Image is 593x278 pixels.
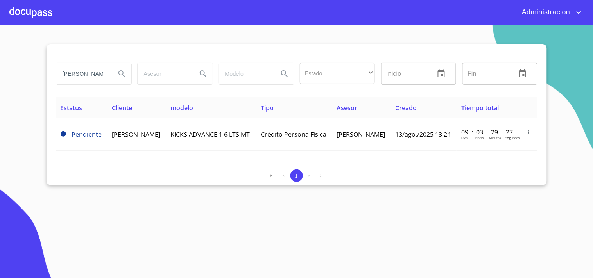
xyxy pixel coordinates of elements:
[461,103,499,112] span: Tiempo total
[113,64,131,83] button: Search
[112,103,132,112] span: Cliente
[475,135,484,140] p: Horas
[396,130,451,139] span: 13/ago./2025 13:24
[56,63,109,84] input: search
[396,103,417,112] span: Creado
[261,103,274,112] span: Tipo
[300,63,375,84] div: ​
[505,135,520,140] p: Segundos
[337,103,358,112] span: Asesor
[171,130,250,139] span: KICKS ADVANCE 1 6 LTS MT
[219,63,272,84] input: search
[61,131,66,137] span: Pendiente
[295,173,298,179] span: 1
[194,64,213,83] button: Search
[261,130,326,139] span: Crédito Persona Física
[516,6,574,19] span: Administracion
[337,130,385,139] span: [PERSON_NAME]
[171,103,193,112] span: modelo
[275,64,294,83] button: Search
[290,169,303,182] button: 1
[461,128,514,136] p: 09 : 03 : 29 : 27
[489,135,501,140] p: Minutos
[61,103,82,112] span: Estatus
[72,130,102,139] span: Pendiente
[461,135,468,140] p: Dias
[138,63,191,84] input: search
[516,6,584,19] button: account of current user
[112,130,160,139] span: [PERSON_NAME]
